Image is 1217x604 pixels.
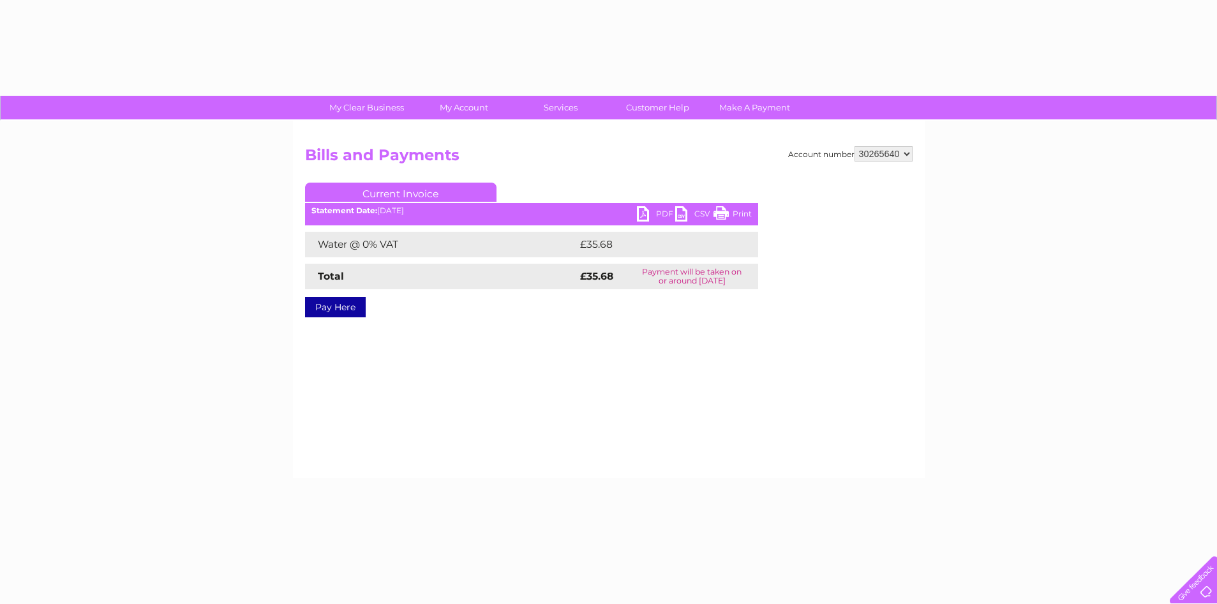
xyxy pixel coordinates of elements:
[675,206,713,225] a: CSV
[637,206,675,225] a: PDF
[305,297,366,317] a: Pay Here
[311,206,377,215] b: Statement Date:
[626,264,758,289] td: Payment will be taken on or around [DATE]
[580,270,613,282] strong: £35.68
[318,270,344,282] strong: Total
[577,232,733,257] td: £35.68
[305,146,913,170] h2: Bills and Payments
[508,96,613,119] a: Services
[702,96,807,119] a: Make A Payment
[605,96,710,119] a: Customer Help
[305,232,577,257] td: Water @ 0% VAT
[305,206,758,215] div: [DATE]
[411,96,516,119] a: My Account
[314,96,419,119] a: My Clear Business
[788,146,913,162] div: Account number
[305,183,497,202] a: Current Invoice
[713,206,752,225] a: Print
